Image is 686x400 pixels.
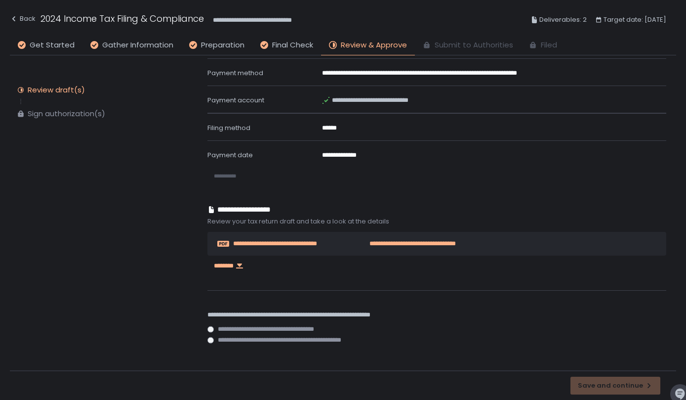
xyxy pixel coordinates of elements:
[272,40,313,51] span: Final Check
[28,109,105,119] div: Sign authorization(s)
[10,12,36,28] button: Back
[201,40,244,51] span: Preparation
[40,12,204,25] h1: 2024 Income Tax Filing & Compliance
[541,40,557,51] span: Filed
[341,40,407,51] span: Review & Approve
[30,40,75,51] span: Get Started
[207,68,263,78] span: Payment method
[28,85,85,95] div: Review draft(s)
[539,14,587,26] span: Deliverables: 2
[10,13,36,25] div: Back
[207,150,253,160] span: Payment date
[207,217,666,226] span: Review your tax return draft and take a look at the details
[207,123,250,133] span: Filing method
[604,14,666,26] span: Target date: [DATE]
[102,40,173,51] span: Gather Information
[207,95,264,105] span: Payment account
[435,40,513,51] span: Submit to Authorities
